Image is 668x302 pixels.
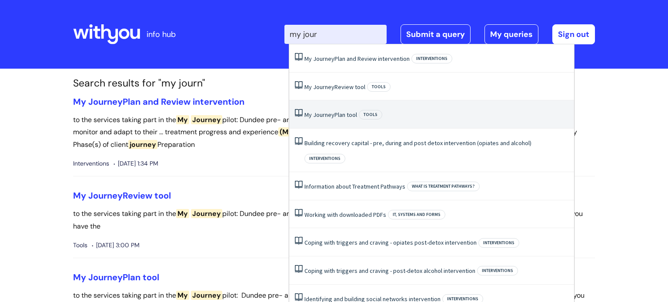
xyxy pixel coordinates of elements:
[191,291,222,300] span: Journey
[284,24,595,44] div: | -
[304,154,345,163] span: Interventions
[114,158,158,169] span: [DATE] 1:34 PM
[88,190,123,201] span: Journey
[313,111,334,119] span: Journey
[284,25,387,44] input: Search
[176,115,189,124] span: My
[304,267,475,275] a: Coping with triggers and craving - post-detox alcohol intervention
[313,83,334,91] span: Journey
[304,83,365,91] a: My JourneyReview tool
[73,96,86,107] span: My
[484,24,538,44] a: My queries
[73,208,595,233] p: to the services taking part in the pilot: Dundee pre- and post-rehabilitation ... and the skills ...
[278,127,294,136] span: (My
[304,83,312,91] span: My
[73,114,595,151] p: to the services taking part in the pilot: Dundee pre- and post-rehabilitation ... treatment and r...
[176,209,189,218] span: My
[73,158,109,169] span: Interventions
[73,190,171,201] a: My JourneyReview tool
[304,111,312,119] span: My
[313,55,334,63] span: Journey
[128,140,157,149] span: journey
[73,272,86,283] span: My
[304,139,531,147] a: Building recovery capital - pre, during and post detox intervention (opiates and alcohol)
[304,183,405,190] a: Information about Treatment Pathways
[411,54,452,63] span: Interventions
[73,77,595,90] h1: Search results for "my journ"
[304,239,477,246] a: Coping with triggers and craving - opiates post-detox intervention
[88,96,123,107] span: Journey
[73,240,87,251] span: Tools
[367,82,391,92] span: Tools
[73,272,159,283] a: My JourneyPlan tool
[73,96,244,107] a: My JourneyPlan and Review intervention
[304,111,357,119] a: My JourneyPlan tool
[359,110,382,119] span: Tools
[304,55,312,63] span: My
[92,240,140,251] span: [DATE] 3:00 PM
[388,210,445,219] span: IT, systems and forms
[552,24,595,44] a: Sign out
[147,27,176,41] p: info hub
[191,115,222,124] span: Journey
[304,55,410,63] a: My JourneyPlan and Review intervention
[407,182,480,191] span: What is Treatment Pathways?
[88,272,123,283] span: Journey
[191,209,222,218] span: Journey
[73,190,86,201] span: My
[477,266,518,275] span: Interventions
[401,24,471,44] a: Submit a query
[304,211,386,219] a: Working with downloaded PDFs
[176,291,189,300] span: My
[478,238,519,248] span: Interventions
